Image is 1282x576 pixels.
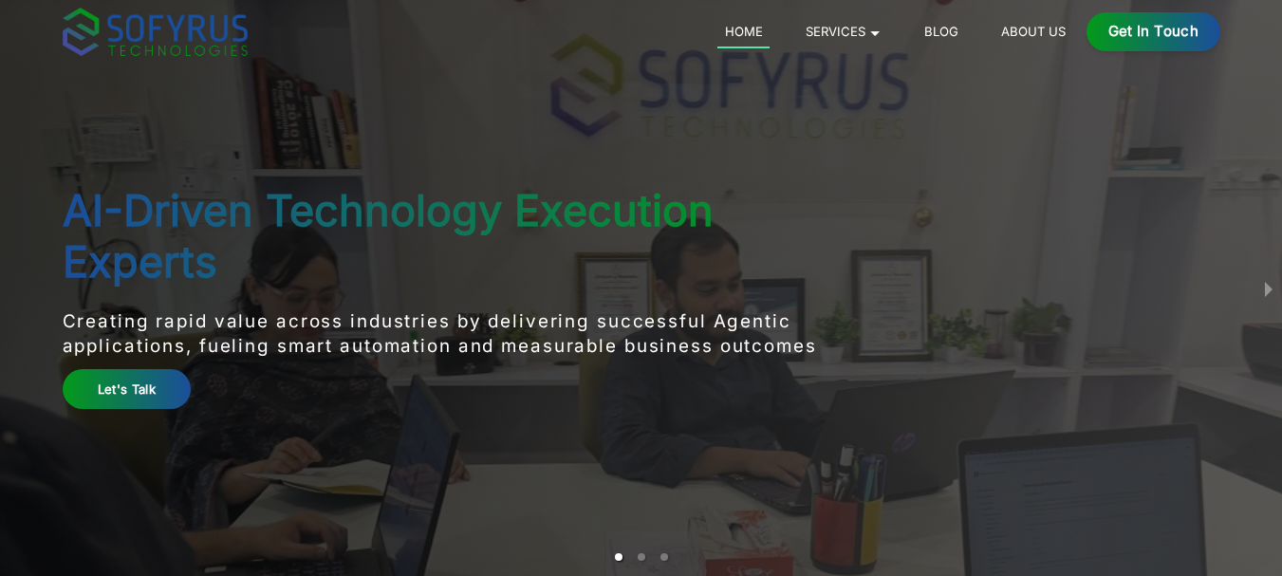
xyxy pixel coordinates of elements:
a: Home [717,20,770,48]
p: Creating rapid value across industries by delivering successful Agentic applications, fueling sma... [63,309,834,360]
iframe: chat widget [1164,457,1282,548]
a: Blog [917,20,965,43]
a: About Us [994,20,1072,43]
a: Let's Talk [63,369,192,408]
img: sofyrus [63,8,248,56]
li: slide item 3 [660,553,668,561]
h1: AI-Driven Technology Execution Experts [63,185,834,288]
li: slide item 1 [615,553,622,561]
a: Services 🞃 [798,20,888,43]
a: Get in Touch [1087,12,1220,51]
li: slide item 2 [638,553,645,561]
